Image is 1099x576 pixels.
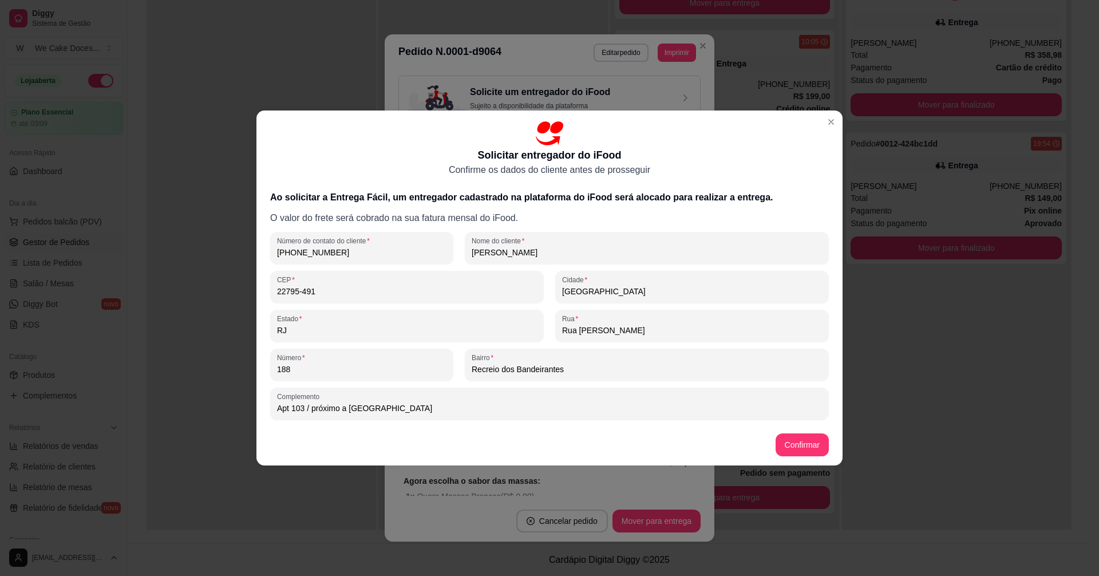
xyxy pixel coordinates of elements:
[776,433,829,456] button: Confirmar
[562,286,822,297] input: Cidade
[277,325,537,336] input: Estado
[270,211,829,225] p: O valor do frete será cobrado na sua fatura mensal do iFood.
[277,286,537,297] input: CEP
[277,353,309,362] label: Número
[472,353,497,362] label: Bairro
[477,147,621,163] p: Solicitar entregador do iFood
[277,392,323,401] label: Complemento
[277,247,446,258] input: Número de contato do cliente
[449,163,650,177] p: Confirme os dados do cliente antes de prosseguir
[562,325,822,336] input: Rua
[472,364,822,375] input: Bairro
[562,275,591,285] label: Cidade
[277,236,374,246] label: Número de contato do cliente
[562,314,582,323] label: Rua
[472,247,822,258] input: Nome do cliente
[270,191,829,204] h3: Ao solicitar a Entrega Fácil, um entregador cadastrado na plataforma do iFood será alocado para r...
[472,236,528,246] label: Nome do cliente
[277,275,299,285] label: CEP
[277,364,446,375] input: Número
[277,403,822,414] input: Complemento
[277,314,306,323] label: Estado
[822,113,840,131] button: Close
